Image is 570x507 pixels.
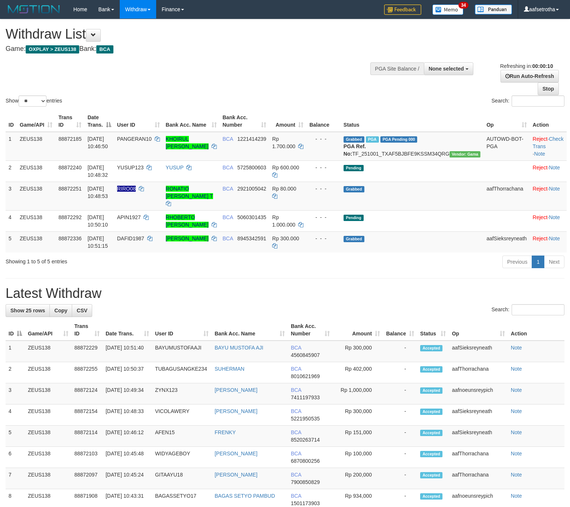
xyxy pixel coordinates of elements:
[538,82,559,95] a: Stop
[117,136,152,142] span: PANGERAN10
[530,210,567,231] td: ·
[383,383,417,404] td: -
[483,182,529,210] td: aafThorrachana
[152,468,212,489] td: GITAAYU18
[512,95,564,107] input: Search:
[25,404,71,426] td: ZEUS138
[291,429,301,435] span: BCA
[71,341,103,362] td: 88872229
[384,4,421,15] img: Feedback.jpg
[511,451,522,456] a: Note
[103,447,152,468] td: [DATE] 10:45:48
[344,215,364,221] span: Pending
[58,235,81,241] span: 88872336
[19,95,46,107] select: Showentries
[152,404,212,426] td: VICOLAWERY
[511,472,522,478] a: Note
[223,136,233,142] span: BCA
[6,210,17,231] td: 4
[383,404,417,426] td: -
[6,304,50,317] a: Show 25 rows
[291,500,320,506] span: Copy 1501173903 to clipboard
[25,426,71,447] td: ZEUS138
[152,362,212,383] td: TUBAGUSANGKE234
[152,383,212,404] td: ZYNX123
[512,304,564,315] input: Search:
[71,383,103,404] td: 88872124
[6,27,373,42] h1: Withdraw List
[420,472,442,478] span: Accepted
[272,186,296,192] span: Rp 80.000
[6,404,25,426] td: 4
[6,231,17,253] td: 5
[492,95,564,107] label: Search:
[58,214,81,220] span: 88872292
[223,186,233,192] span: BCA
[341,132,484,161] td: TF_251001_TXAF5BJBFE9KSSM34QRG
[449,362,508,383] td: aafThorrachana
[25,362,71,383] td: ZEUS138
[25,383,71,404] td: ZEUS138
[449,341,508,362] td: aafSieksreyneath
[71,362,103,383] td: 88872255
[511,493,522,499] a: Note
[103,383,152,404] td: [DATE] 10:49:34
[366,136,379,143] span: Marked by aafnoeunsreypich
[87,214,108,228] span: [DATE] 10:50:10
[383,468,417,489] td: -
[483,132,529,161] td: AUTOWD-BOT-PGA
[309,235,338,242] div: - - -
[429,66,464,72] span: None selected
[549,165,560,170] a: Note
[72,304,92,317] a: CSV
[58,186,81,192] span: 88872251
[87,136,108,149] span: [DATE] 10:46:50
[6,468,25,489] td: 7
[17,111,55,132] th: Game/API: activate to sort column ascending
[344,136,364,143] span: Grabbed
[215,408,257,414] a: [PERSON_NAME]
[71,319,103,341] th: Trans ID: activate to sort column ascending
[534,151,545,157] a: Note
[333,468,383,489] td: Rp 200,000
[223,214,233,220] span: BCA
[420,409,442,415] span: Accepted
[309,164,338,171] div: - - -
[103,468,152,489] td: [DATE] 10:45:24
[483,111,529,132] th: Op: activate to sort column ascending
[6,182,17,210] td: 3
[17,182,55,210] td: ZEUS138
[333,404,383,426] td: Rp 300,000
[333,426,383,447] td: Rp 151,000
[511,429,522,435] a: Note
[420,451,442,457] span: Accepted
[420,366,442,373] span: Accepted
[291,366,301,372] span: BCA
[215,366,244,372] a: SUHERMAN
[333,362,383,383] td: Rp 402,000
[309,135,338,143] div: - - -
[6,426,25,447] td: 5
[383,319,417,341] th: Balance: activate to sort column ascending
[533,235,548,241] a: Reject
[237,214,266,220] span: Copy 5060301435 to clipboard
[530,182,567,210] td: ·
[6,383,25,404] td: 3
[58,165,81,170] span: 88872240
[71,426,103,447] td: 88872114
[10,308,45,313] span: Show 25 rows
[117,165,144,170] span: YUSUP123
[383,362,417,383] td: -
[6,95,62,107] label: Show entries
[84,111,114,132] th: Date Trans.: activate to sort column descending
[215,387,257,393] a: [PERSON_NAME]
[420,493,442,500] span: Accepted
[272,165,299,170] span: Rp 600.000
[449,426,508,447] td: aafSieksreyneath
[291,493,301,499] span: BCA
[530,132,567,161] td: · ·
[533,214,548,220] a: Reject
[77,308,87,313] span: CSV
[370,62,424,75] div: PGA Site Balance /
[511,387,522,393] a: Note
